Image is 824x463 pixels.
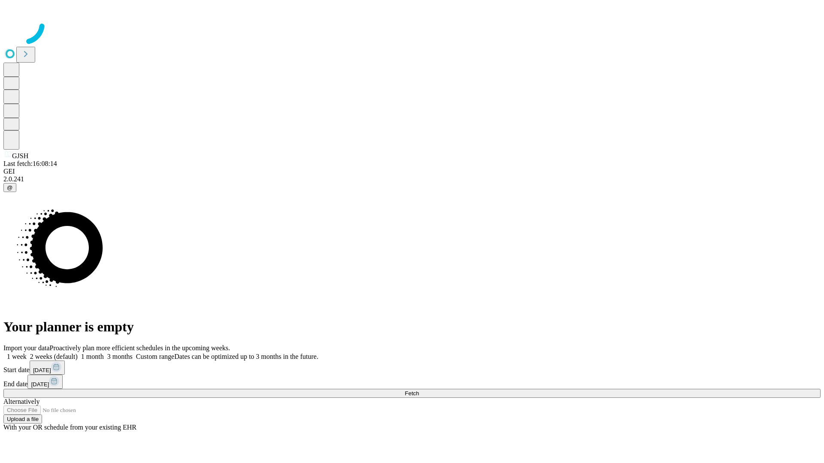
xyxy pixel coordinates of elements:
[3,319,821,335] h1: Your planner is empty
[50,344,230,352] span: Proactively plan more efficient schedules in the upcoming weeks.
[3,375,821,389] div: End date
[33,367,51,373] span: [DATE]
[7,184,13,191] span: @
[107,353,133,360] span: 3 months
[3,183,16,192] button: @
[3,160,57,167] span: Last fetch: 16:08:14
[3,415,42,424] button: Upload a file
[27,375,63,389] button: [DATE]
[405,390,419,397] span: Fetch
[3,398,39,405] span: Alternatively
[174,353,318,360] span: Dates can be optimized up to 3 months in the future.
[3,344,50,352] span: Import your data
[12,152,28,159] span: GJSH
[31,381,49,388] span: [DATE]
[3,424,136,431] span: With your OR schedule from your existing EHR
[3,168,821,175] div: GEI
[81,353,104,360] span: 1 month
[30,361,65,375] button: [DATE]
[136,353,174,360] span: Custom range
[3,361,821,375] div: Start date
[7,353,27,360] span: 1 week
[3,175,821,183] div: 2.0.241
[3,389,821,398] button: Fetch
[30,353,78,360] span: 2 weeks (default)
